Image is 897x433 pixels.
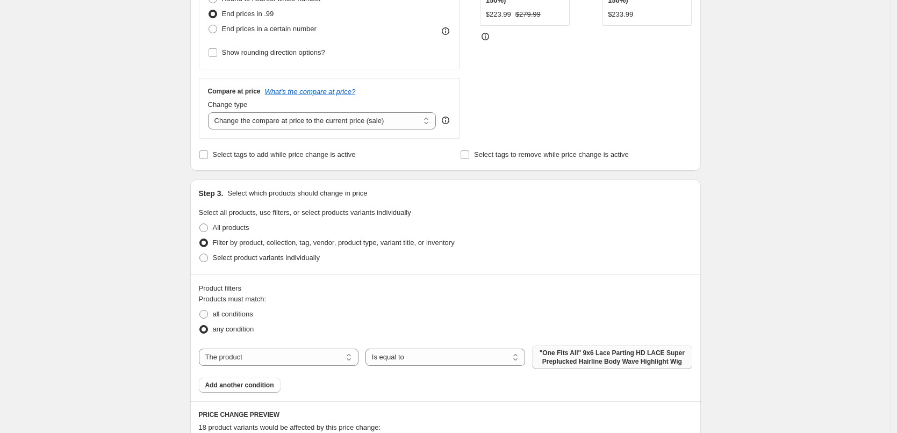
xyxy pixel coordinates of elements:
[199,188,224,199] h2: Step 3.
[199,295,267,303] span: Products must match:
[515,9,541,20] strike: $279.99
[205,381,274,389] span: Add another condition
[213,325,254,333] span: any condition
[532,345,692,369] button: "One Fits All" 9x6 Lace Parting HD LACE Super Preplucked Hairline Body Wave Highlight Wig
[213,239,455,247] span: Filter by product, collection, tag, vendor, product type, variant title, or inventory
[539,349,685,366] span: "One Fits All" 9x6 Lace Parting HD LACE Super Preplucked Hairline Body Wave Highlight Wig
[608,9,633,20] div: $233.99
[208,100,248,109] span: Change type
[227,188,367,199] p: Select which products should change in price
[440,115,451,126] div: help
[199,410,692,419] h6: PRICE CHANGE PREVIEW
[199,378,281,393] button: Add another condition
[474,150,629,158] span: Select tags to remove while price change is active
[213,150,356,158] span: Select tags to add while price change is active
[222,10,274,18] span: End prices in .99
[199,423,381,431] span: 18 product variants would be affected by this price change:
[486,9,511,20] div: $223.99
[213,254,320,262] span: Select product variants individually
[213,223,249,232] span: All products
[222,48,325,56] span: Show rounding direction options?
[199,208,411,216] span: Select all products, use filters, or select products variants individually
[199,283,692,294] div: Product filters
[208,87,261,96] h3: Compare at price
[265,88,356,96] button: What's the compare at price?
[213,310,253,318] span: all conditions
[222,25,317,33] span: End prices in a certain number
